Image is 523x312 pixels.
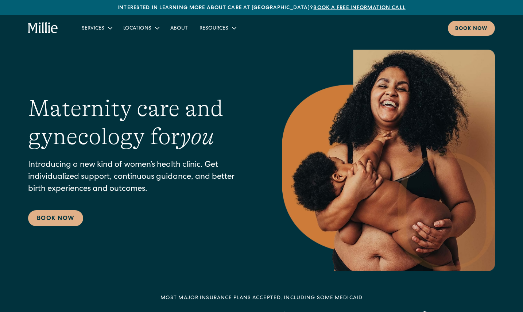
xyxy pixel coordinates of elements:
a: Book now [448,21,495,36]
div: Services [82,25,104,32]
a: Book Now [28,210,83,226]
img: Smiling mother with her baby in arms, celebrating body positivity and the nurturing bond of postp... [282,50,495,271]
a: home [28,22,58,34]
div: Book now [455,25,488,33]
p: Introducing a new kind of women’s health clinic. Get individualized support, continuous guidance,... [28,159,253,196]
h1: Maternity care and gynecology for [28,95,253,151]
a: About [164,22,194,34]
div: MOST MAJOR INSURANCE PLANS ACCEPTED, INCLUDING some MEDICAID [160,294,363,302]
em: you [180,123,214,150]
div: Resources [199,25,228,32]
div: Resources [194,22,241,34]
div: Services [76,22,117,34]
div: Locations [123,25,151,32]
div: Locations [117,22,164,34]
a: Book a free information call [313,5,405,11]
